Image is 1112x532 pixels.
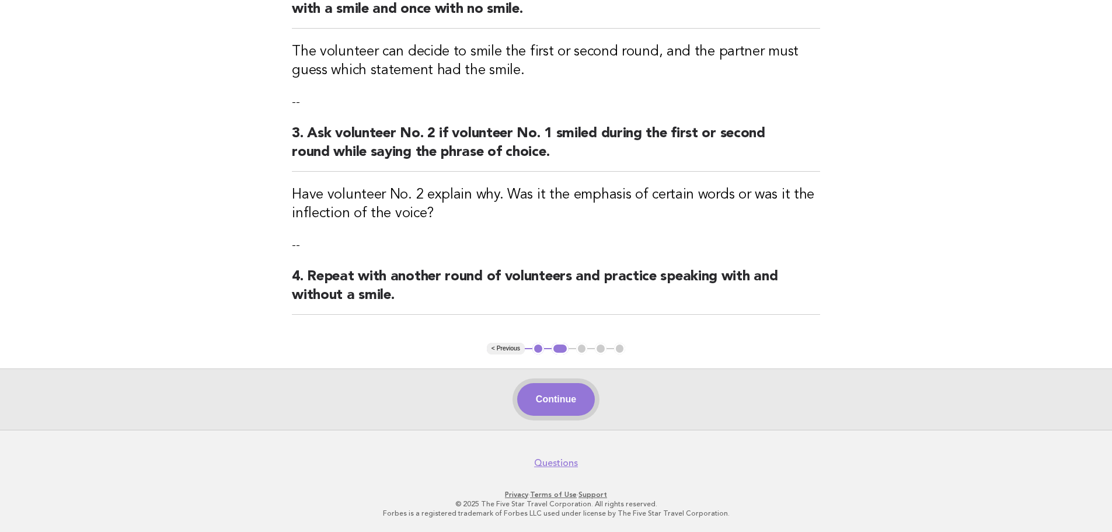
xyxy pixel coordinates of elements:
[199,509,914,518] p: Forbes is a registered trademark of Forbes LLC used under license by The Five Star Travel Corpora...
[199,499,914,509] p: © 2025 The Five Star Travel Corporation. All rights reserved.
[292,186,820,223] h3: Have volunteer No. 2 explain why. Was it the emphasis of certain words or was it the inflection o...
[292,267,820,315] h2: 4. Repeat with another round of volunteers and practice speaking with and without a smile.
[292,237,820,253] p: --
[292,94,820,110] p: --
[292,124,820,172] h2: 3. Ask volunteer No. 2 if volunteer No. 1 smiled during the first or second round while saying th...
[530,491,577,499] a: Terms of Use
[517,383,595,416] button: Continue
[532,343,544,354] button: 1
[292,43,820,80] h3: The volunteer can decide to smile the first or second round, and the partner must guess which sta...
[578,491,607,499] a: Support
[199,490,914,499] p: · ·
[552,343,569,354] button: 2
[505,491,528,499] a: Privacy
[534,457,578,469] a: Questions
[487,343,525,354] button: < Previous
